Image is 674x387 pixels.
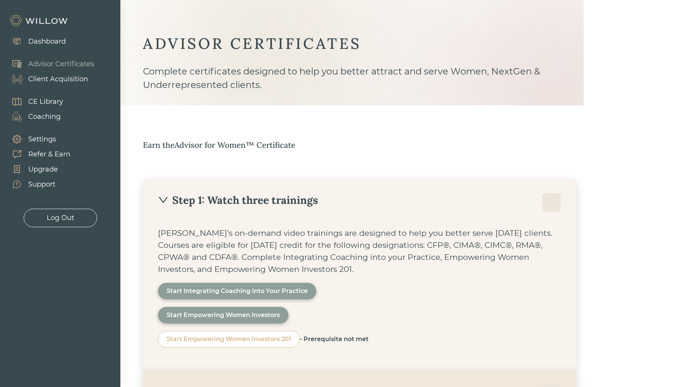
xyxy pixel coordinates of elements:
a: Refer & Earn [4,147,70,162]
div: Earn the Advisor for Women™ Certificate [143,139,606,151]
button: Start Integrating Coaching Into Your Practice [158,283,316,299]
div: Start Integrating Coaching Into Your Practice [167,287,308,296]
div: Refer & Earn [28,149,70,159]
div: Coaching [28,112,61,122]
a: Upgrade [4,162,70,177]
a: CE Library [4,94,63,109]
div: Step 1: Watch three trainings [158,193,318,207]
div: Log Out [47,213,74,223]
div: ADVISOR CERTIFICATES [143,34,561,53]
div: [PERSON_NAME]’s on-demand video trainings are designed to help you better serve [DATE] clients. C... [158,227,561,275]
div: CE Library [28,97,63,107]
a: Client Acquisition [4,71,94,87]
div: Settings [28,134,56,144]
div: Advisor Certificates [28,59,94,69]
div: Complete certificates designed to help you better attract and serve Women, NextGen & Underreprese... [143,65,561,105]
a: Dashboard [4,34,66,49]
div: - Prerequisite not met [300,335,369,344]
div: Upgrade [28,164,58,175]
a: Settings [4,132,70,147]
span: down [158,195,168,205]
a: Advisor Certificates [4,56,94,71]
div: Dashboard [28,36,66,47]
a: Coaching [4,109,63,124]
div: Support [28,179,55,190]
button: Start Empowering Women Investors [158,307,288,323]
div: Client Acquisition [28,74,88,84]
div: Start Empowering Women Investors [167,311,280,320]
img: Willow [9,15,70,27]
div: Start Empowering Women Investors 201 [167,335,291,344]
